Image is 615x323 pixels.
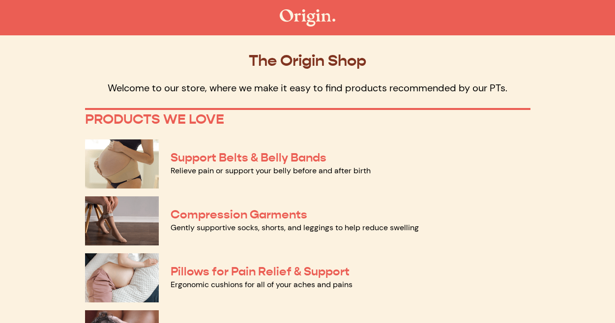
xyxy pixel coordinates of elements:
[171,222,419,233] a: Gently supportive socks, shorts, and leggings to help reduce swelling
[85,111,530,128] p: PRODUCTS WE LOVE
[85,253,159,302] img: Pillows for Pain Relief & Support
[85,81,530,94] p: Welcome to our store, where we make it easy to find products recommended by our PTs.
[171,165,371,176] a: Relieve pain or support your belly before and after birth
[85,51,530,70] p: The Origin Shop
[85,196,159,245] img: Compression Garments
[85,139,159,188] img: Support Belts & Belly Bands
[171,207,307,222] a: Compression Garments
[280,9,335,27] img: The Origin Shop
[171,150,326,165] a: Support Belts & Belly Bands
[171,279,352,290] a: Ergonomic cushions for all of your aches and pains
[171,264,350,279] a: Pillows for Pain Relief & Support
